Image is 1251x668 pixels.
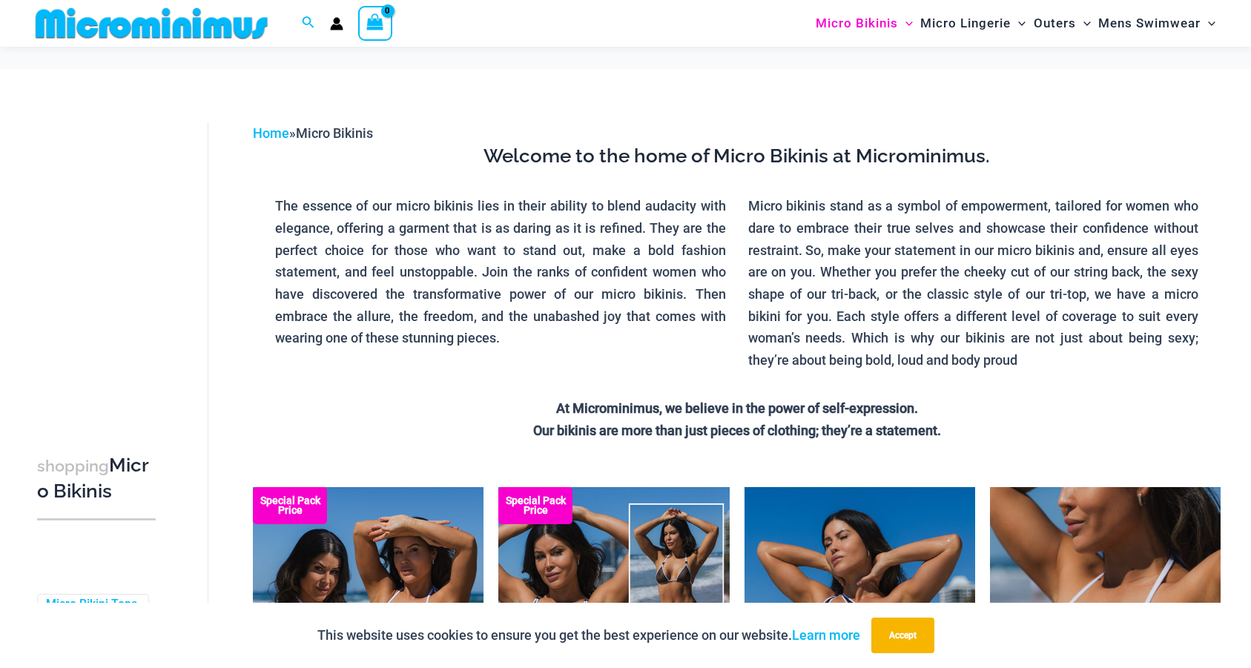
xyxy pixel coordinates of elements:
span: Menu Toggle [1011,4,1026,42]
nav: Site Navigation [810,2,1221,44]
p: This website uses cookies to ensure you get the best experience on our website. [317,624,860,646]
button: Accept [871,618,934,653]
p: The essence of our micro bikinis lies in their ability to blend audacity with elegance, offering ... [275,195,725,349]
a: Learn more [792,627,860,643]
span: Menu Toggle [1076,4,1091,42]
iframe: TrustedSite Certified [37,110,171,407]
strong: At Microminimus, we believe in the power of self-expression. [556,400,918,416]
span: Menu Toggle [1201,4,1215,42]
strong: Our bikinis are more than just pieces of clothing; they’re a statement. [533,423,941,438]
span: Micro Bikinis [296,125,373,141]
a: View Shopping Cart, empty [358,6,392,40]
span: shopping [37,457,109,475]
span: Mens Swimwear [1098,4,1201,42]
span: Micro Lingerie [920,4,1011,42]
span: Micro Bikinis [816,4,898,42]
h3: Welcome to the home of Micro Bikinis at Microminimus. [264,144,1209,169]
p: Micro bikinis stand as a symbol of empowerment, tailored for women who dare to embrace their true... [748,195,1198,371]
a: Micro Bikini Tops [46,597,137,612]
a: Mens SwimwearMenu ToggleMenu Toggle [1095,4,1219,42]
span: » [253,125,373,141]
b: Special Pack Price [498,496,572,515]
a: Search icon link [302,14,315,33]
a: Micro LingerieMenu ToggleMenu Toggle [917,4,1029,42]
a: OutersMenu ToggleMenu Toggle [1030,4,1095,42]
img: MM SHOP LOGO FLAT [30,7,274,40]
a: Home [253,125,289,141]
span: Menu Toggle [898,4,913,42]
h3: Micro Bikinis [37,453,156,504]
b: Special Pack Price [253,496,327,515]
a: Micro BikinisMenu ToggleMenu Toggle [812,4,917,42]
span: Outers [1034,4,1076,42]
a: Account icon link [330,17,343,30]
